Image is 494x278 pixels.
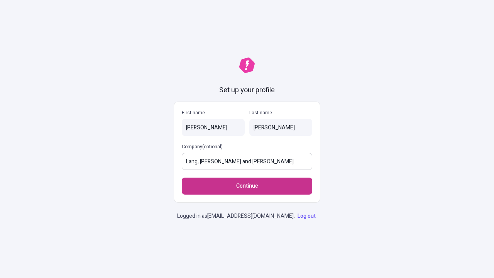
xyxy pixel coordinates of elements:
[177,212,317,220] p: Logged in as [EMAIL_ADDRESS][DOMAIN_NAME] .
[249,119,312,136] input: Last name
[182,178,312,195] button: Continue
[182,144,312,150] p: Company
[249,110,312,116] p: Last name
[219,85,275,95] h1: Set up your profile
[182,153,312,170] input: Company(optional)
[182,110,245,116] p: First name
[236,182,258,190] span: Continue
[182,119,245,136] input: First name
[202,143,223,150] span: (optional)
[296,212,317,220] a: Log out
